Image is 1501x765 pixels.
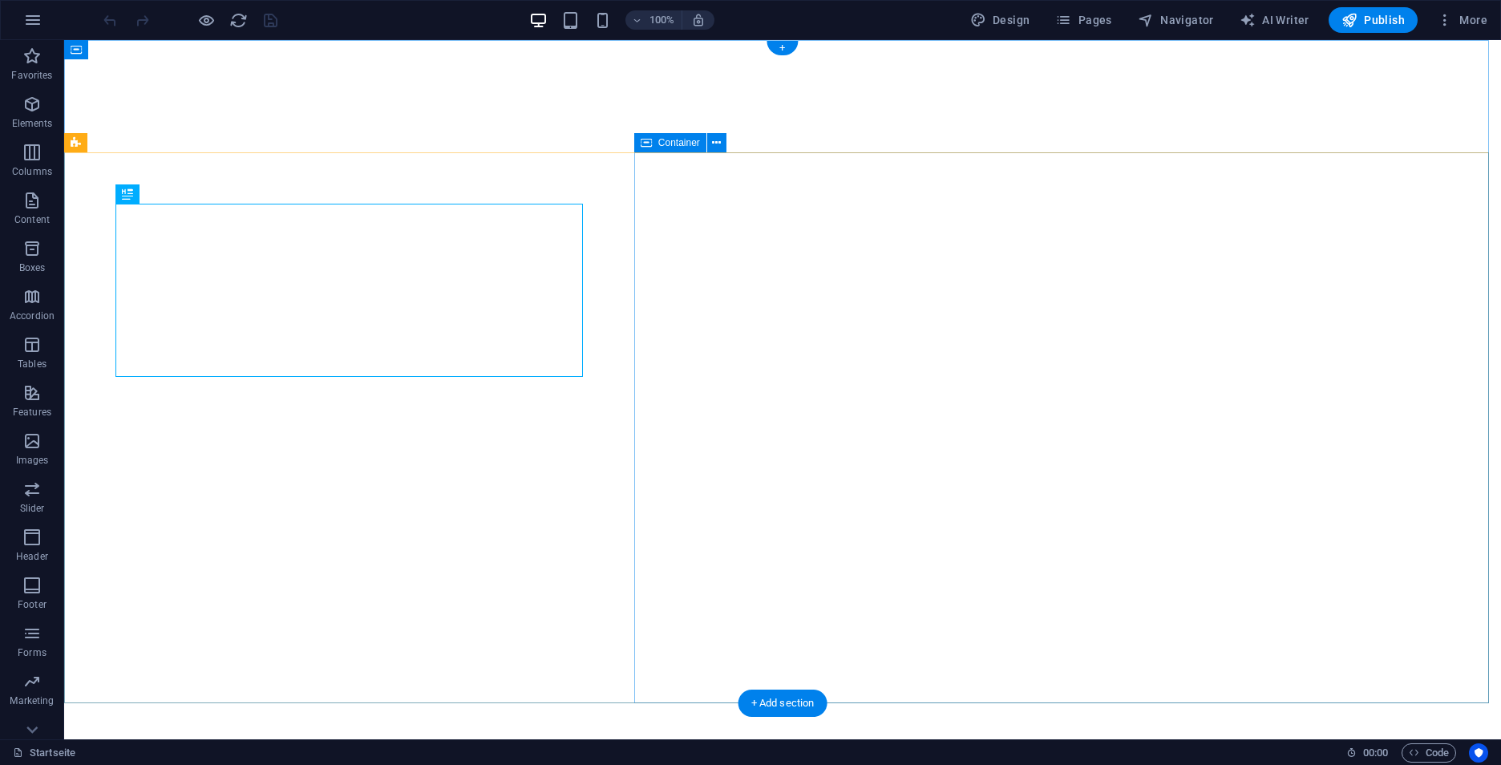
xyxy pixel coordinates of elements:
[1430,7,1494,33] button: More
[658,138,700,148] span: Container
[11,69,52,82] p: Favorites
[1437,12,1487,28] span: More
[12,117,53,130] p: Elements
[229,11,248,30] i: Reload page
[1409,743,1449,763] span: Code
[1240,12,1309,28] span: AI Writer
[1341,12,1405,28] span: Publish
[10,310,55,322] p: Accordion
[1346,743,1389,763] h6: Session time
[18,598,47,611] p: Footer
[649,10,675,30] h6: 100%
[196,10,216,30] button: Click here to leave preview mode and continue editing
[10,694,54,707] p: Marketing
[16,550,48,563] p: Header
[625,10,682,30] button: 100%
[1233,7,1316,33] button: AI Writer
[1469,743,1488,763] button: Usercentrics
[18,646,47,659] p: Forms
[1363,743,1388,763] span: 00 00
[1049,7,1118,33] button: Pages
[1055,12,1111,28] span: Pages
[1402,743,1456,763] button: Code
[20,502,45,515] p: Slider
[738,690,827,717] div: + Add section
[229,10,248,30] button: reload
[767,41,798,55] div: +
[1131,7,1220,33] button: Navigator
[964,7,1037,33] button: Design
[13,406,51,419] p: Features
[14,213,50,226] p: Content
[1329,7,1418,33] button: Publish
[1138,12,1214,28] span: Navigator
[970,12,1030,28] span: Design
[12,165,52,178] p: Columns
[691,13,706,27] i: On resize automatically adjust zoom level to fit chosen device.
[19,261,46,274] p: Boxes
[18,358,47,370] p: Tables
[964,7,1037,33] div: Design (Ctrl+Alt+Y)
[13,743,75,763] a: Click to cancel selection. Double-click to open Pages
[16,454,49,467] p: Images
[1374,747,1377,759] span: :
